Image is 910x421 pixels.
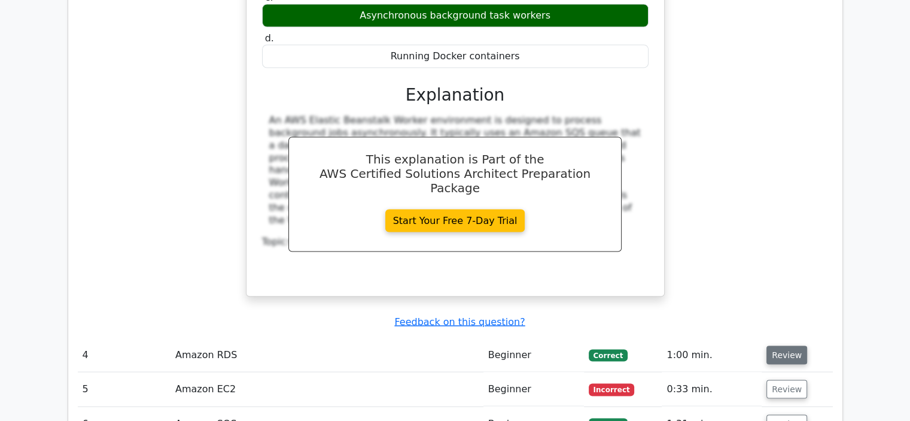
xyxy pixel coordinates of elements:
[265,32,274,44] span: d.
[171,338,483,372] td: Amazon RDS
[385,210,525,232] a: Start Your Free 7-Day Trial
[262,45,649,68] div: Running Docker containers
[394,316,525,328] a: Feedback on this question?
[171,372,483,407] td: Amazon EC2
[766,380,807,399] button: Review
[262,4,649,28] div: Asynchronous background task workers
[766,346,807,365] button: Review
[269,114,641,226] div: An AWS Elastic Beanstalk Worker environment is designed to process background jobs asynchronously...
[483,338,584,372] td: Beginner
[78,372,171,407] td: 5
[589,384,635,396] span: Incorrect
[662,372,762,407] td: 0:33 min.
[262,236,649,249] div: Topic:
[78,338,171,372] td: 4
[269,85,641,105] h3: Explanation
[589,350,628,362] span: Correct
[483,372,584,407] td: Beginner
[662,338,762,372] td: 1:00 min.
